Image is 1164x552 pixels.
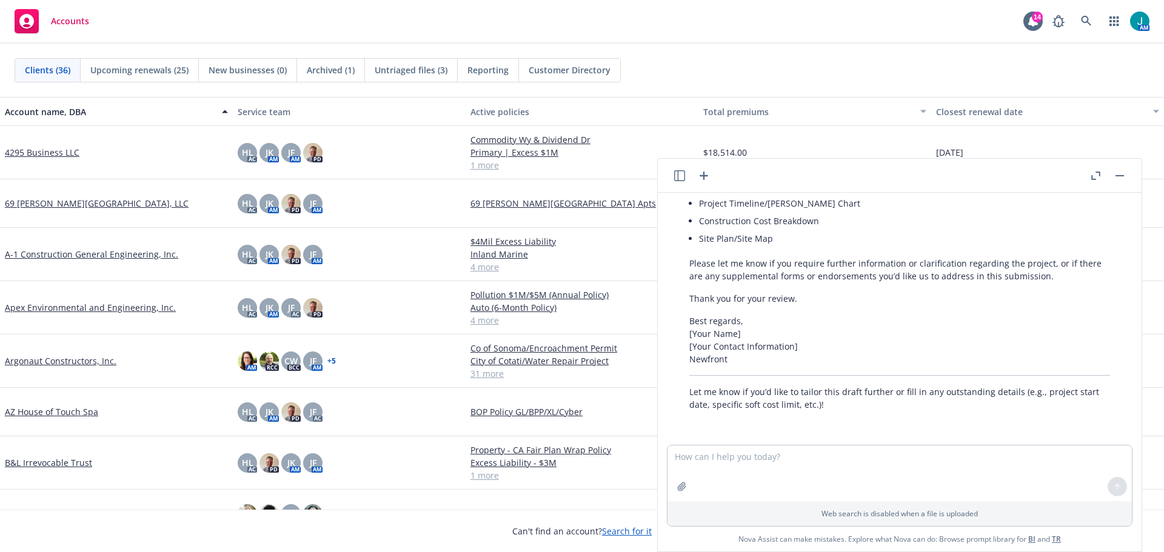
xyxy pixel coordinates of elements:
span: JK [287,456,295,469]
span: Accounts [51,16,89,26]
a: Argonaut Constructors, Inc. [5,354,116,367]
span: JK [266,248,273,261]
span: Customer Directory [529,64,610,76]
span: JF [310,248,316,261]
img: photo [259,351,279,371]
a: Commodity Wy & Dividend Dr [470,133,694,146]
span: JF [310,405,316,418]
a: Switch app [1102,9,1126,33]
span: Untriaged files (3) [375,64,447,76]
li: Site Plan/Site Map [699,230,1110,247]
a: 1 more [470,469,694,482]
p: Let me know if you’d like to tailor this draft further or fill in any outstanding details (e.g., ... [689,385,1110,411]
a: $4Mil Excess Liability [470,235,694,248]
span: Reporting [467,64,509,76]
a: 4 more [470,261,694,273]
span: JF [288,146,295,159]
button: Total premiums [698,97,931,126]
img: photo [281,245,301,264]
img: photo [281,194,301,213]
a: 31 more [470,367,694,380]
span: JF [310,197,316,210]
img: photo [1130,12,1149,31]
li: Project Timeline/[PERSON_NAME] Chart [699,195,1110,212]
a: Accounts [10,4,94,38]
a: Pollution $1M/$5M (Annual Policy) [470,288,694,301]
span: CW [284,354,298,367]
div: Closest renewal date [936,105,1146,118]
a: Report a Bug [1046,9,1071,33]
a: TR [1052,534,1061,544]
span: JK [266,405,273,418]
a: Primary | Excess $1M [470,146,694,159]
a: AZ House of Touch Spa [5,405,98,418]
span: Can't find an account? [512,525,652,537]
span: HL [242,301,253,314]
p: Web search is disabled when a file is uploaded [675,508,1125,519]
span: HL [242,146,253,159]
img: photo [303,504,323,524]
div: Account name, DBA [5,105,215,118]
a: 69 [PERSON_NAME][GEOGRAPHIC_DATA] Apts [470,197,694,210]
a: Property - CA Fair Plan Wrap Policy [470,444,694,456]
img: photo [303,298,323,318]
span: JF [310,456,316,469]
img: photo [259,504,279,524]
span: - [470,507,473,520]
a: Co of Sonoma/Encroachment Permit [470,342,694,354]
span: [DATE] [936,146,963,159]
span: $18,514.00 [703,146,747,159]
img: photo [238,351,257,371]
p: Best regards, [Your Name] [Your Contact Information] Newfront [689,314,1110,365]
a: 1 more [470,159,694,171]
img: photo [238,504,257,524]
div: Active policies [470,105,694,118]
a: + 5 [327,357,336,365]
a: BOP Policy GL/BPP/XL/Cyber [470,405,694,418]
a: Apex Environmental and Engineering, Inc. [5,301,176,314]
span: HL [242,456,253,469]
span: Nova Assist can make mistakes. Explore what Nova can do: Browse prompt library for and [663,527,1137,551]
span: Archived (1) [307,64,355,76]
a: A-1 Construction General Engineering, Inc. [5,248,178,261]
a: 4 more [470,314,694,327]
p: Please let me know if you require further information or clarification regarding the project, or ... [689,257,1110,282]
a: Search [1074,9,1099,33]
span: New businesses (0) [209,64,287,76]
div: Service team [238,105,461,118]
span: JK [287,507,295,520]
span: JK [266,301,273,314]
a: 4295 Business LLC [5,146,79,159]
div: Total premiums [703,105,913,118]
span: JF [310,354,316,367]
button: Closest renewal date [931,97,1164,126]
a: City of Cotati/Water Repair Project [470,354,694,367]
img: photo [259,453,279,473]
div: 14 [1032,12,1043,22]
img: photo [281,402,301,422]
span: Upcoming renewals (25) [90,64,189,76]
span: JF [288,301,295,314]
a: Inland Marine [470,248,694,261]
span: JK [266,197,273,210]
a: Auto (6-Month Policy) [470,301,694,314]
a: Construction Turbo Quote Training Account [5,507,182,520]
button: Service team [233,97,466,126]
a: B&L Irrevocable Trust [5,456,92,469]
button: Active policies [466,97,698,126]
li: Construction Cost Breakdown [699,212,1110,230]
a: Search for it [602,525,652,537]
a: 69 [PERSON_NAME][GEOGRAPHIC_DATA], LLC [5,197,189,210]
a: Excess Liability - $3M [470,456,694,469]
span: Clients (36) [25,64,70,76]
span: HL [242,405,253,418]
img: photo [303,143,323,162]
p: Thank you for your review. [689,292,1110,305]
span: HL [242,248,253,261]
span: JK [266,146,273,159]
a: BI [1028,534,1035,544]
span: HL [242,197,253,210]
